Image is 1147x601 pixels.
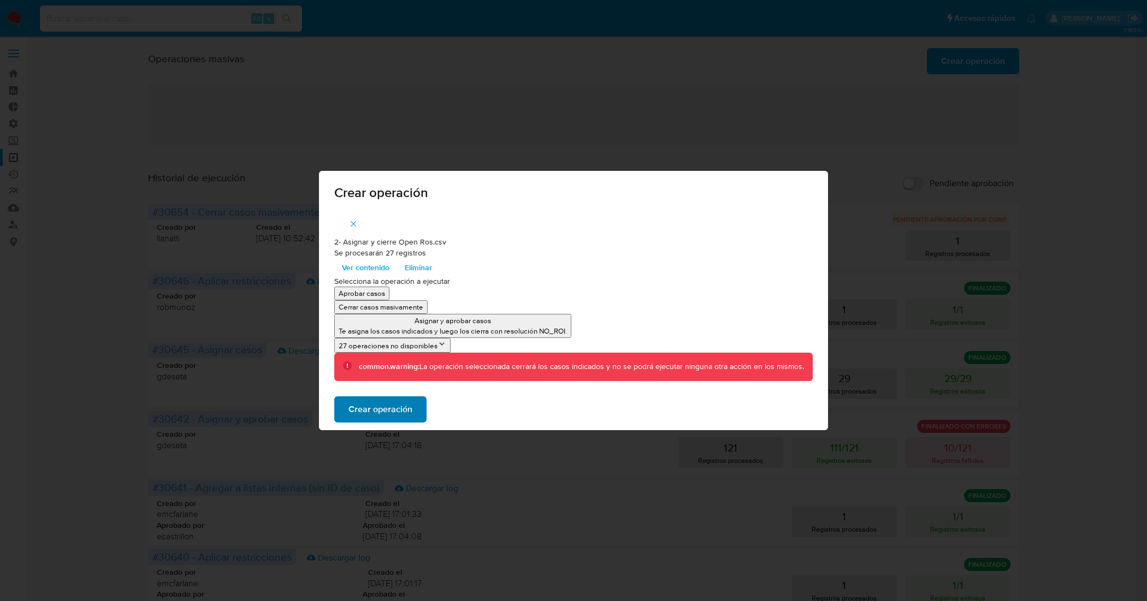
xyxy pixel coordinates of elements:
[348,397,412,421] span: Crear operación
[359,361,804,372] div: La operación seleccionada cerrará los casos indicados y no se podrá ejecutar ninguna otra acción ...
[342,260,389,275] span: Ver contenido
[334,338,451,353] button: 27 operaciones no disponibles
[334,314,571,338] button: Asignar y aprobar casosTe asigna los casos indicados y luego los cierra con resolución NO_ROI.
[339,288,385,299] p: Aprobar casos
[334,300,428,314] button: Cerrar casos masivamente
[339,302,423,312] p: Cerrar casos masivamente
[334,186,813,199] span: Crear operación
[339,316,567,326] p: Asignar y aprobar casos
[405,260,432,275] span: Eliminar
[334,259,397,276] button: Ver contenido
[334,248,813,259] p: Se procesarán 27 registros
[397,259,440,276] button: Eliminar
[359,361,419,372] b: common.warning:
[334,287,389,300] button: Aprobar casos
[339,326,567,336] p: Te asigna los casos indicados y luego los cierra con resolución NO_ROI.
[334,237,813,248] p: 2- Asignar y cierre Open Ros.csv
[334,276,813,287] p: Selecciona la operación a ejecutar
[334,396,427,423] button: Crear operación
